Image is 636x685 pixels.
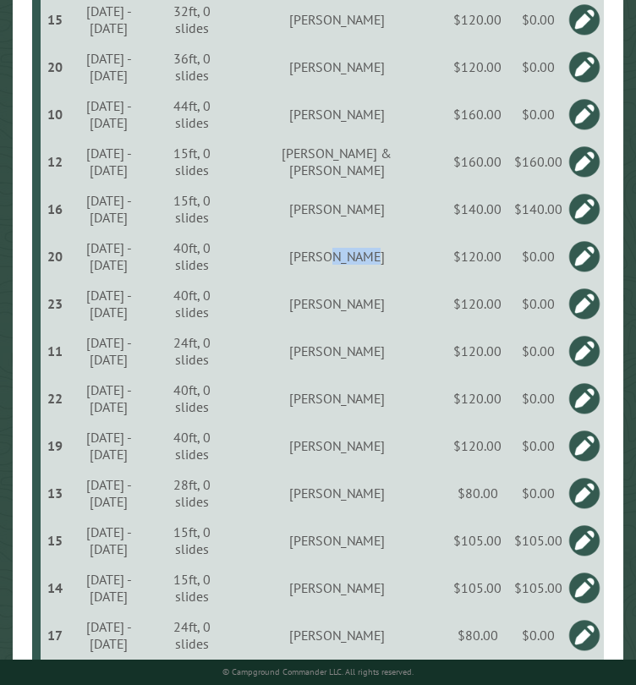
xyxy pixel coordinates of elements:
td: $0.00 [512,469,565,517]
td: 15ft, 0 slides [153,564,230,611]
div: [DATE] - [DATE] [68,381,151,415]
td: 28ft, 0 slides [153,469,230,517]
td: 40ft, 0 slides [153,280,230,327]
td: $0.00 [512,422,565,469]
div: [DATE] - [DATE] [68,287,151,321]
div: 20 [47,58,63,75]
td: [PERSON_NAME] & [PERSON_NAME] [230,138,443,185]
td: [PERSON_NAME] [230,280,443,327]
td: $105.00 [512,517,565,564]
td: $160.00 [512,138,565,185]
td: $105.00 [444,564,512,611]
div: 19 [47,437,63,454]
td: [PERSON_NAME] [230,611,443,659]
div: [DATE] - [DATE] [68,192,151,226]
td: [PERSON_NAME] [230,422,443,469]
td: [PERSON_NAME] [230,43,443,90]
div: 23 [47,295,63,312]
td: 24ft, 0 slides [153,611,230,659]
td: [PERSON_NAME] [230,90,443,138]
div: 14 [47,579,63,596]
div: 22 [47,390,63,407]
td: $0.00 [512,43,565,90]
td: [PERSON_NAME] [230,469,443,517]
td: $80.00 [444,611,512,659]
div: [DATE] - [DATE] [68,571,151,605]
div: [DATE] - [DATE] [68,97,151,131]
td: $160.00 [444,138,512,185]
td: 15ft, 0 slides [153,185,230,233]
td: [PERSON_NAME] [230,233,443,280]
div: [DATE] - [DATE] [68,145,151,178]
td: [PERSON_NAME] [230,517,443,564]
div: [DATE] - [DATE] [68,618,151,652]
td: 40ft, 0 slides [153,422,230,469]
td: 15ft, 0 slides [153,138,230,185]
td: 40ft, 0 slides [153,233,230,280]
div: 15 [47,11,63,28]
td: $120.00 [444,233,512,280]
div: [DATE] - [DATE] [68,334,151,368]
td: 24ft, 0 slides [153,327,230,375]
td: 15ft, 0 slides [153,517,230,564]
td: $0.00 [512,280,565,327]
div: 11 [47,342,63,359]
div: [DATE] - [DATE] [68,476,151,510]
div: [DATE] - [DATE] [68,523,151,557]
td: 36ft, 0 slides [153,43,230,90]
div: 12 [47,153,63,170]
td: $120.00 [444,43,512,90]
td: $120.00 [444,327,512,375]
td: $0.00 [512,375,565,422]
td: $105.00 [444,517,512,564]
small: © Campground Commander LLC. All rights reserved. [222,666,414,677]
div: 17 [47,627,63,644]
td: [PERSON_NAME] [230,185,443,233]
div: [DATE] - [DATE] [68,429,151,463]
div: 13 [47,485,63,501]
td: $80.00 [444,469,512,517]
td: $140.00 [512,185,565,233]
td: $140.00 [444,185,512,233]
div: [DATE] - [DATE] [68,50,151,84]
td: [PERSON_NAME] [230,564,443,611]
td: $120.00 [444,422,512,469]
td: $0.00 [512,611,565,659]
div: 10 [47,106,63,123]
td: $0.00 [512,233,565,280]
div: [DATE] - [DATE] [68,3,151,36]
td: $105.00 [512,564,565,611]
td: [PERSON_NAME] [230,327,443,375]
td: $160.00 [444,90,512,138]
div: 20 [47,248,63,265]
div: [DATE] - [DATE] [68,239,151,273]
td: $120.00 [444,280,512,327]
td: [PERSON_NAME] [230,375,443,422]
td: $120.00 [444,375,512,422]
div: 15 [47,532,63,549]
div: 16 [47,200,63,217]
td: 44ft, 0 slides [153,90,230,138]
td: 40ft, 0 slides [153,375,230,422]
td: $0.00 [512,90,565,138]
td: $0.00 [512,327,565,375]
